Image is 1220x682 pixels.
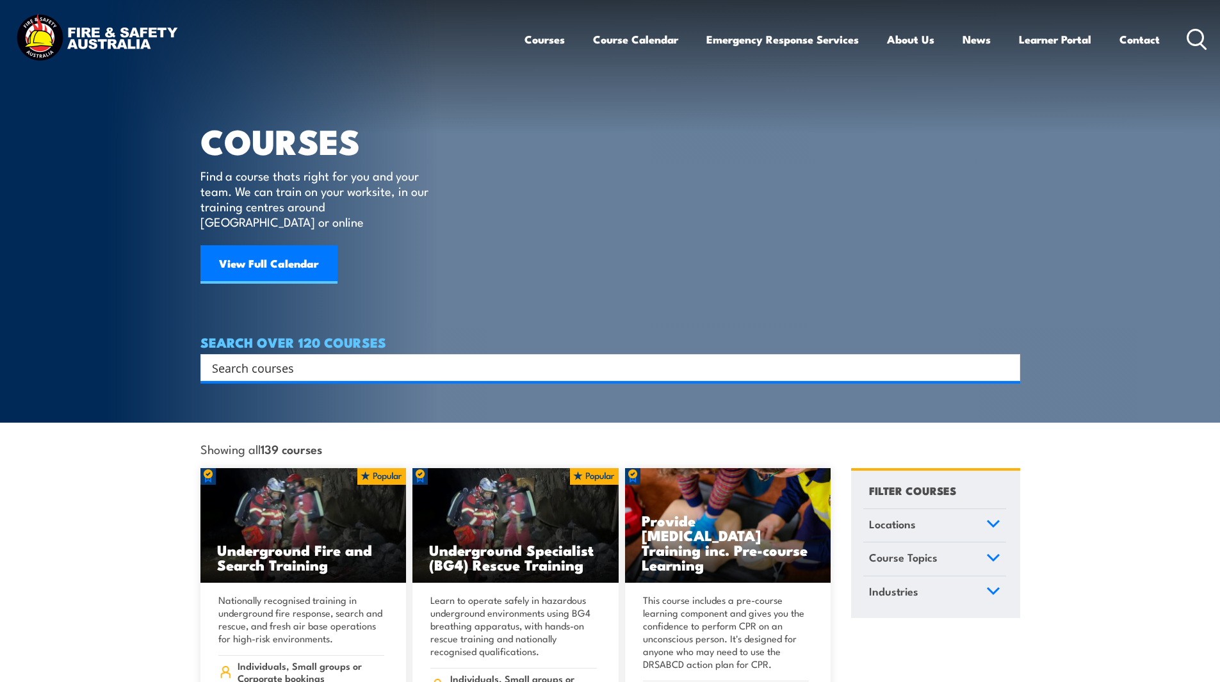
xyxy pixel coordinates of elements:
[625,468,831,583] img: Low Voltage Rescue and Provide CPR
[869,482,956,499] h4: FILTER COURSES
[200,245,338,284] a: View Full Calendar
[218,594,385,645] p: Nationally recognised training in underground fire response, search and rescue, and fresh air bas...
[200,126,447,156] h1: COURSES
[200,468,407,583] a: Underground Fire and Search Training
[998,359,1016,377] button: Search magnifier button
[212,358,992,377] input: Search input
[863,542,1006,576] a: Course Topics
[200,335,1020,349] h4: SEARCH OVER 120 COURSES
[642,513,815,572] h3: Provide [MEDICAL_DATA] Training inc. Pre-course Learning
[593,22,678,56] a: Course Calendar
[200,168,434,229] p: Find a course thats right for you and your team. We can train on your worksite, in our training c...
[863,576,1006,610] a: Industries
[525,22,565,56] a: Courses
[1019,22,1091,56] a: Learner Portal
[200,442,322,455] span: Showing all
[429,542,602,572] h3: Underground Specialist (BG4) Rescue Training
[1119,22,1160,56] a: Contact
[200,468,407,583] img: Underground mine rescue
[863,509,1006,542] a: Locations
[963,22,991,56] a: News
[217,542,390,572] h3: Underground Fire and Search Training
[643,594,809,670] p: This course includes a pre-course learning component and gives you the confidence to perform CPR ...
[869,583,918,600] span: Industries
[625,468,831,583] a: Provide [MEDICAL_DATA] Training inc. Pre-course Learning
[869,549,938,566] span: Course Topics
[215,359,995,377] form: Search form
[706,22,859,56] a: Emergency Response Services
[887,22,934,56] a: About Us
[869,516,916,533] span: Locations
[412,468,619,583] a: Underground Specialist (BG4) Rescue Training
[430,594,597,658] p: Learn to operate safely in hazardous underground environments using BG4 breathing apparatus, with...
[412,468,619,583] img: Underground mine rescue
[261,440,322,457] strong: 139 courses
